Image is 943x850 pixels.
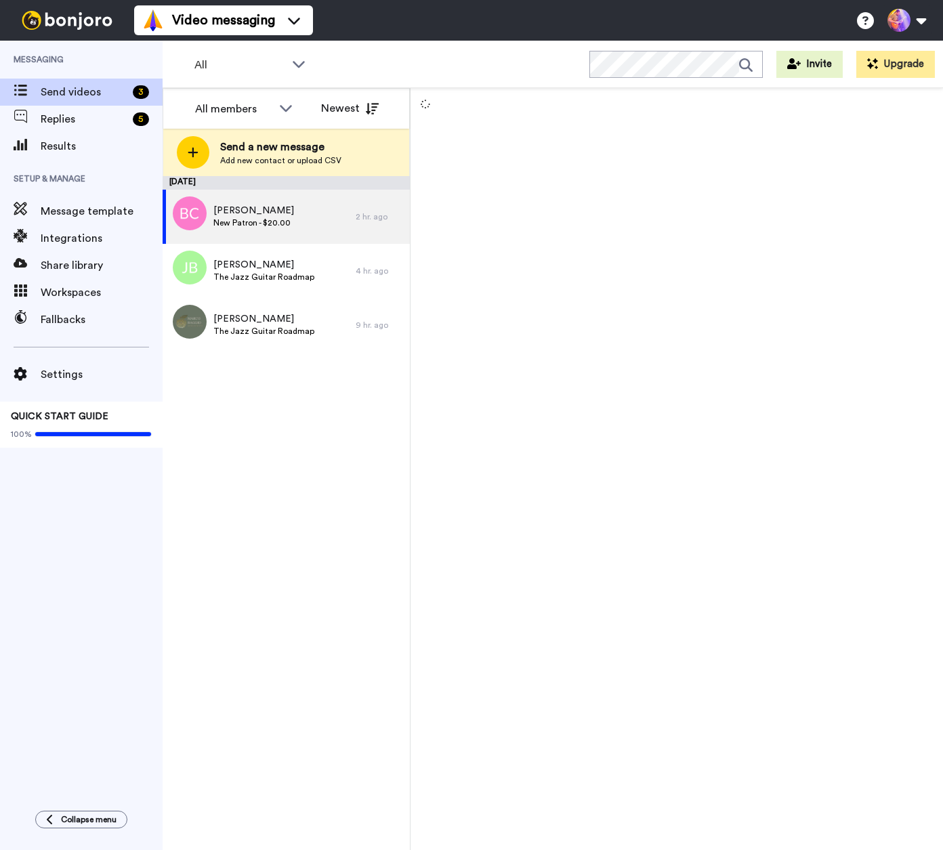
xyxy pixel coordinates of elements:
span: The Jazz Guitar Roadmap [213,326,314,337]
span: [PERSON_NAME] [213,312,314,326]
div: [DATE] [163,176,410,190]
button: Invite [776,51,843,78]
span: The Jazz Guitar Roadmap [213,272,314,282]
div: 3 [133,85,149,99]
div: All members [195,101,272,117]
img: bj-logo-header-white.svg [16,11,118,30]
span: Collapse menu [61,814,117,825]
span: Message template [41,203,163,219]
span: Settings [41,366,163,383]
img: bc.png [173,196,207,230]
span: Integrations [41,230,163,247]
span: Add new contact or upload CSV [220,155,341,166]
button: Upgrade [856,51,935,78]
span: Replies [41,111,127,127]
div: 5 [133,112,149,126]
span: Share library [41,257,163,274]
span: New Patron - $20.00 [213,217,294,228]
span: All [194,57,285,73]
span: Results [41,138,163,154]
img: 486d7940-601c-4458-8c80-befd2c1d4818.jpg [173,305,207,339]
button: Newest [311,95,389,122]
span: 100% [11,429,32,440]
div: 4 hr. ago [356,265,403,276]
div: 2 hr. ago [356,211,403,222]
span: Send videos [41,84,127,100]
img: vm-color.svg [142,9,164,31]
img: jb.png [173,251,207,284]
button: Collapse menu [35,811,127,828]
span: Video messaging [172,11,275,30]
span: [PERSON_NAME] [213,258,314,272]
div: 9 hr. ago [356,320,403,331]
span: [PERSON_NAME] [213,204,294,217]
span: QUICK START GUIDE [11,412,108,421]
span: Workspaces [41,284,163,301]
span: Send a new message [220,139,341,155]
span: Fallbacks [41,312,163,328]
